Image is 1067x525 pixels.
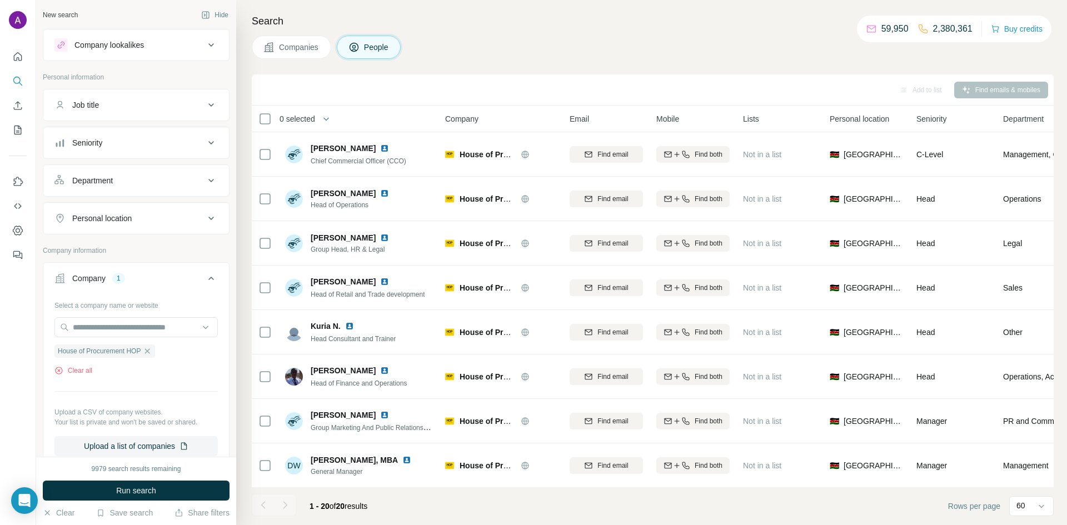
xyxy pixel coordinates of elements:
[743,113,759,124] span: Lists
[116,485,156,496] span: Run search
[54,366,92,376] button: Clear all
[695,416,722,426] span: Find both
[285,279,303,297] img: Avatar
[656,113,679,124] span: Mobile
[570,235,643,252] button: Find email
[58,346,141,356] span: House of Procurement HOP
[844,327,903,338] span: [GEOGRAPHIC_DATA]
[285,323,303,341] img: Avatar
[597,238,628,248] span: Find email
[311,157,406,165] span: Chief Commercial Officer (CCO)
[445,150,454,159] img: Logo of House of Procurement HOP
[844,149,903,160] span: [GEOGRAPHIC_DATA]
[311,409,376,421] span: [PERSON_NAME]
[570,324,643,341] button: Find email
[830,193,839,204] span: 🇰🇪
[570,191,643,207] button: Find email
[991,21,1043,37] button: Buy credits
[72,213,132,224] div: Personal location
[285,234,303,252] img: Avatar
[311,244,402,254] span: Group Head, HR & Legal
[916,194,935,203] span: Head
[570,146,643,163] button: Find email
[445,194,454,203] img: Logo of House of Procurement HOP
[54,417,218,427] p: Your list is private and won't be saved or shared.
[844,193,903,204] span: [GEOGRAPHIC_DATA]
[916,372,935,381] span: Head
[597,461,628,471] span: Find email
[844,282,903,293] span: [GEOGRAPHIC_DATA]
[43,10,78,20] div: New search
[656,324,730,341] button: Find both
[1016,500,1025,511] p: 60
[830,416,839,427] span: 🇰🇪
[9,245,27,265] button: Feedback
[656,413,730,429] button: Find both
[656,146,730,163] button: Find both
[743,194,781,203] span: Not in a list
[285,412,303,430] img: Avatar
[844,416,903,427] span: [GEOGRAPHIC_DATA]
[43,72,230,82] p: Personal information
[656,457,730,474] button: Find both
[43,129,229,156] button: Seniority
[43,205,229,232] button: Personal location
[311,200,402,210] span: Head of Operations
[916,283,935,292] span: Head
[916,417,947,426] span: Manager
[830,460,839,471] span: 🇰🇪
[311,423,451,432] span: Group Marketing And Public Relations Manager
[916,113,946,124] span: Seniority
[72,137,102,148] div: Seniority
[570,457,643,474] button: Find email
[830,371,839,382] span: 🇰🇪
[597,149,628,159] span: Find email
[96,507,153,518] button: Save search
[695,461,722,471] span: Find both
[9,96,27,116] button: Enrich CSV
[402,456,411,464] img: LinkedIn logo
[445,113,478,124] span: Company
[380,277,389,286] img: LinkedIn logo
[445,461,454,470] img: Logo of House of Procurement HOP
[311,232,376,243] span: [PERSON_NAME]
[72,175,113,186] div: Department
[380,233,389,242] img: LinkedIn logo
[743,283,781,292] span: Not in a list
[656,191,730,207] button: Find both
[279,42,320,53] span: Companies
[310,502,367,511] span: results
[597,327,628,337] span: Find email
[72,99,99,111] div: Job title
[9,47,27,67] button: Quick start
[380,144,389,153] img: LinkedIn logo
[597,372,628,382] span: Find email
[844,238,903,249] span: [GEOGRAPHIC_DATA]
[380,366,389,375] img: LinkedIn logo
[43,32,229,58] button: Company lookalikes
[844,371,903,382] span: [GEOGRAPHIC_DATA]
[460,239,562,248] span: House of Procurement HOP
[597,283,628,293] span: Find email
[597,194,628,204] span: Find email
[311,188,376,199] span: [PERSON_NAME]
[597,416,628,426] span: Find email
[311,276,376,287] span: [PERSON_NAME]
[570,113,589,124] span: Email
[445,372,454,381] img: Logo of House of Procurement HOP
[695,327,722,337] span: Find both
[285,457,303,474] div: DW
[948,501,1000,512] span: Rows per page
[1003,282,1023,293] span: Sales
[193,7,236,23] button: Hide
[43,481,230,501] button: Run search
[380,189,389,198] img: LinkedIn logo
[460,283,562,292] span: House of Procurement HOP
[9,196,27,216] button: Use Surfe API
[656,279,730,296] button: Find both
[9,221,27,241] button: Dashboard
[380,411,389,419] img: LinkedIn logo
[54,407,218,417] p: Upload a CSV of company websites.
[74,39,144,51] div: Company lookalikes
[844,460,903,471] span: [GEOGRAPHIC_DATA]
